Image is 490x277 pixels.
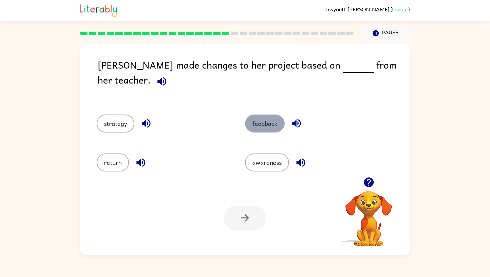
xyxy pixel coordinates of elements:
a: Logout [392,6,408,12]
img: Literably [80,3,117,17]
div: [PERSON_NAME] made changes to her project based on from her teacher. [98,57,410,101]
video: Your browser must support playing .mp4 files to use Literably. Please try using another browser. [335,181,402,247]
button: Pause [362,26,410,41]
button: feedback [245,115,285,133]
button: awareness [245,153,289,171]
button: strategy [97,115,134,133]
div: ( ) [325,6,410,12]
button: return [97,153,129,171]
span: Gwyneth [PERSON_NAME] [325,6,390,12]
